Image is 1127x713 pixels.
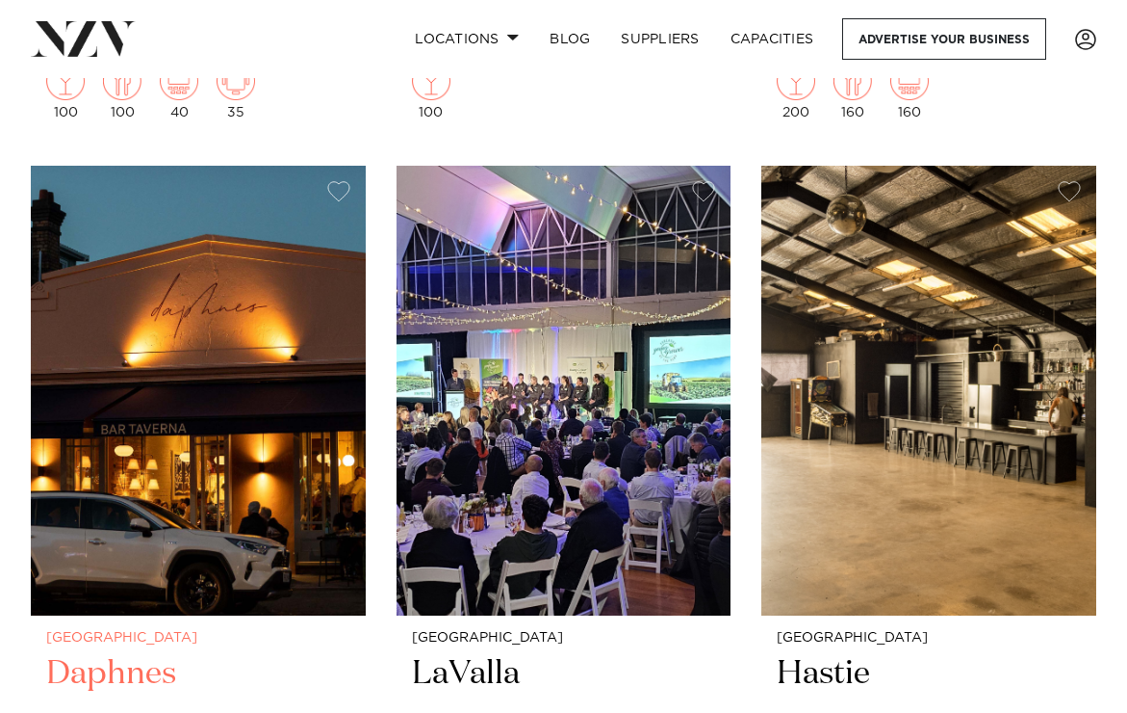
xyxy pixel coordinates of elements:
[890,62,929,119] div: 160
[103,62,141,100] img: dining.png
[46,62,85,100] img: cocktail.png
[46,62,85,119] div: 100
[412,62,450,119] div: 100
[103,62,141,119] div: 100
[31,21,136,56] img: nzv-logo.png
[217,62,255,119] div: 35
[605,18,714,60] a: SUPPLIERS
[777,631,1081,646] small: [GEOGRAPHIC_DATA]
[46,631,350,646] small: [GEOGRAPHIC_DATA]
[890,62,929,100] img: theatre.png
[160,62,198,100] img: theatre.png
[833,62,872,100] img: dining.png
[777,62,815,100] img: cocktail.png
[399,18,534,60] a: Locations
[412,62,450,100] img: cocktail.png
[412,631,716,646] small: [GEOGRAPHIC_DATA]
[160,62,198,119] div: 40
[534,18,605,60] a: BLOG
[777,62,815,119] div: 200
[217,62,255,100] img: meeting.png
[715,18,830,60] a: Capacities
[31,166,366,615] img: Exterior of Daphnes in Ponsonby
[842,18,1046,60] a: Advertise your business
[833,62,872,119] div: 160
